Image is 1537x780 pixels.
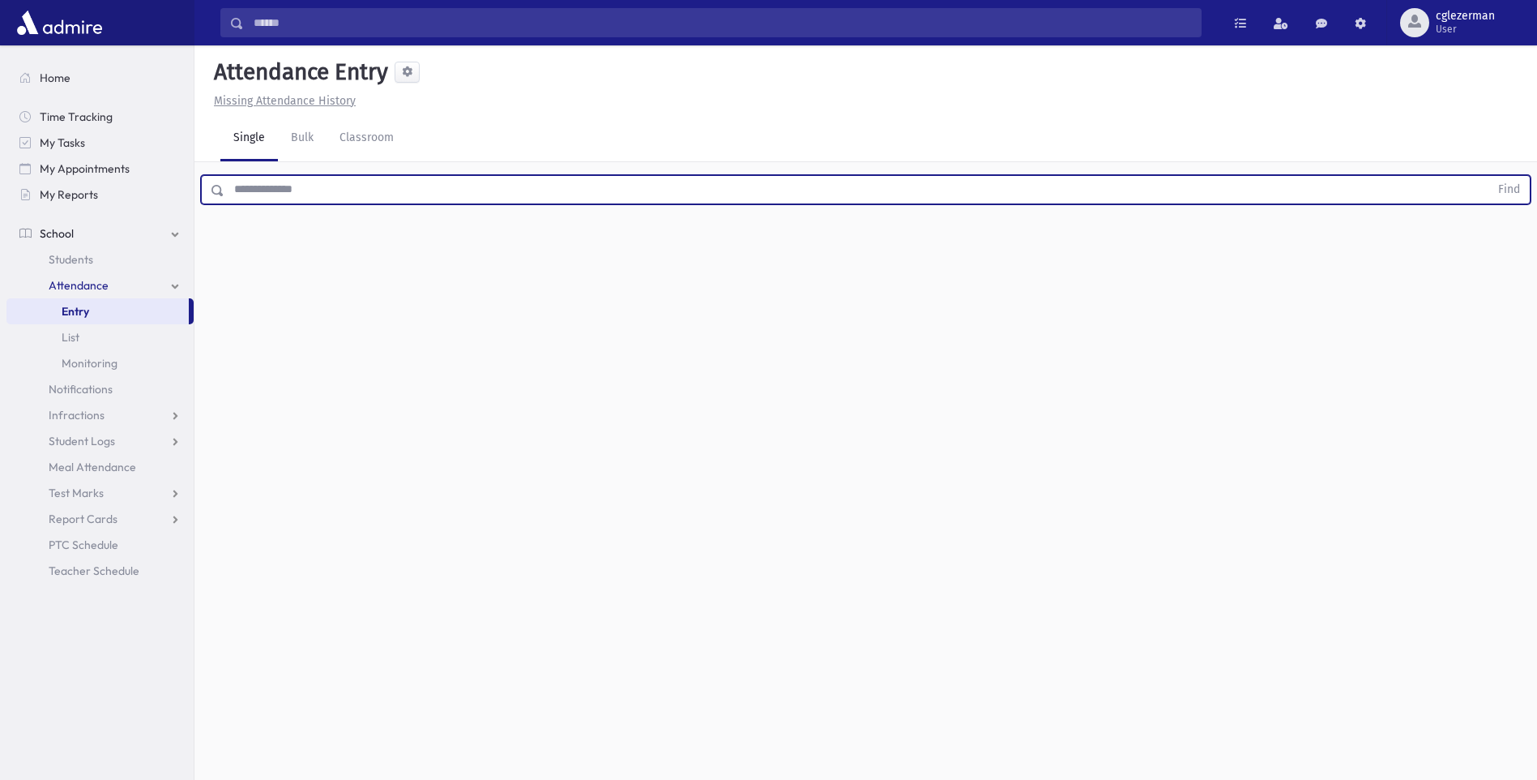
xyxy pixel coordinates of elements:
u: Missing Attendance History [214,94,356,108]
input: Search [244,8,1201,37]
span: Students [49,252,93,267]
span: Time Tracking [40,109,113,124]
span: cglezerman [1436,10,1495,23]
a: Infractions [6,402,194,428]
span: Teacher Schedule [49,564,139,578]
a: My Appointments [6,156,194,182]
span: Infractions [49,408,105,422]
span: Meal Attendance [49,460,136,474]
a: Report Cards [6,506,194,532]
a: Entry [6,298,189,324]
span: Attendance [49,278,109,293]
span: My Reports [40,187,98,202]
a: Missing Attendance History [207,94,356,108]
a: Notifications [6,376,194,402]
img: AdmirePro [13,6,106,39]
span: Entry [62,304,89,319]
span: Report Cards [49,512,117,526]
a: Students [6,246,194,272]
a: Bulk [278,116,327,161]
a: Monitoring [6,350,194,376]
span: Monitoring [62,356,117,371]
span: List [62,330,79,345]
span: My Appointments [40,161,130,176]
a: List [6,324,194,350]
h5: Attendance Entry [207,58,388,86]
a: Meal Attendance [6,454,194,480]
a: My Tasks [6,130,194,156]
span: School [40,226,74,241]
a: School [6,221,194,246]
span: My Tasks [40,135,85,150]
span: Student Logs [49,434,115,448]
a: Test Marks [6,480,194,506]
span: PTC Schedule [49,538,118,552]
a: PTC Schedule [6,532,194,558]
a: Single [220,116,278,161]
a: My Reports [6,182,194,208]
a: Attendance [6,272,194,298]
span: Notifications [49,382,113,396]
a: Teacher Schedule [6,558,194,584]
button: Find [1488,176,1530,204]
span: Home [40,71,70,85]
a: Home [6,65,194,91]
a: Time Tracking [6,104,194,130]
span: Test Marks [49,486,104,500]
a: Student Logs [6,428,194,454]
span: User [1436,23,1495,36]
a: Classroom [327,116,407,161]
